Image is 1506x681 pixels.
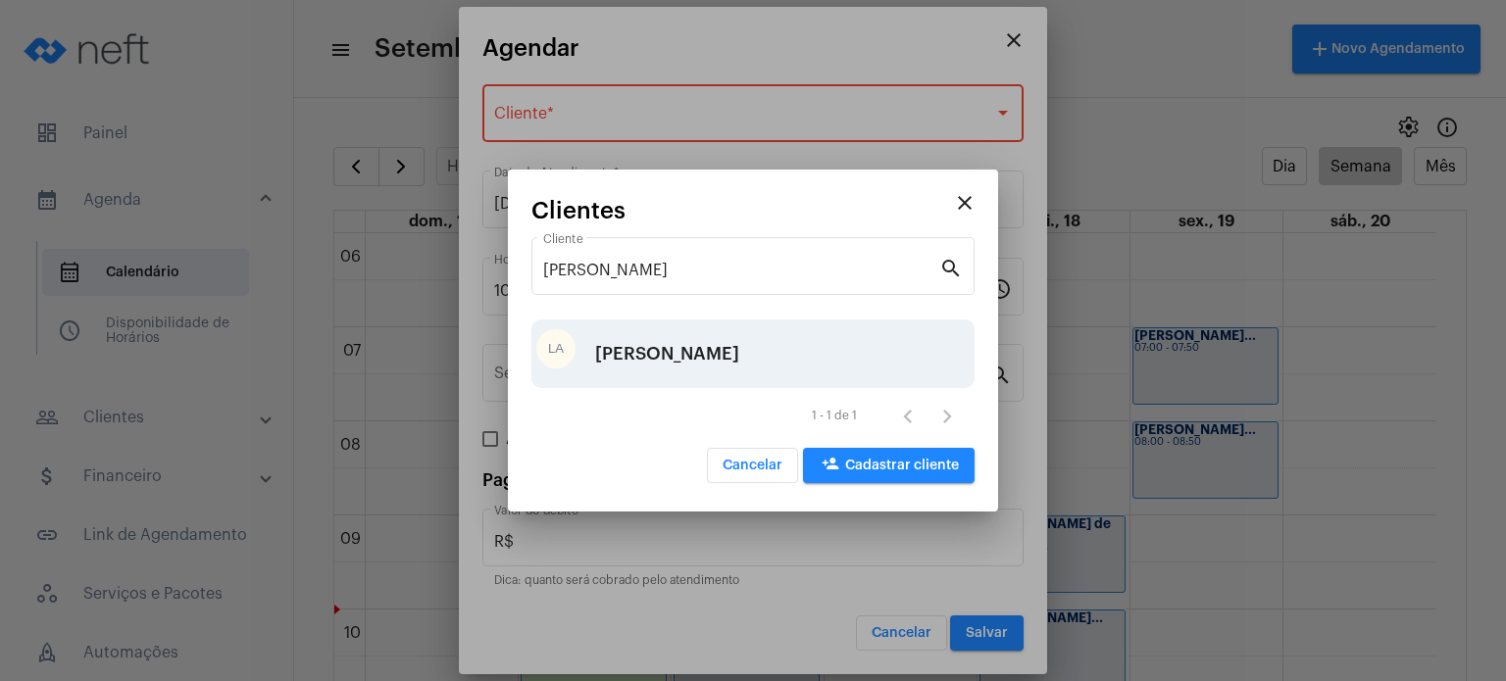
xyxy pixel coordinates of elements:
[819,455,842,478] mat-icon: person_add
[595,324,739,383] div: [PERSON_NAME]
[543,262,939,279] input: Pesquisar cliente
[939,256,963,279] mat-icon: search
[536,329,576,368] div: LA
[803,448,975,483] button: Cadastrar cliente
[928,396,967,435] button: Próxima página
[707,448,798,483] button: Cancelar
[531,198,626,223] span: Clientes
[888,396,928,435] button: Página anterior
[953,191,977,215] mat-icon: close
[819,459,959,472] span: Cadastrar cliente
[812,410,857,422] div: 1 - 1 de 1
[723,459,782,472] span: Cancelar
